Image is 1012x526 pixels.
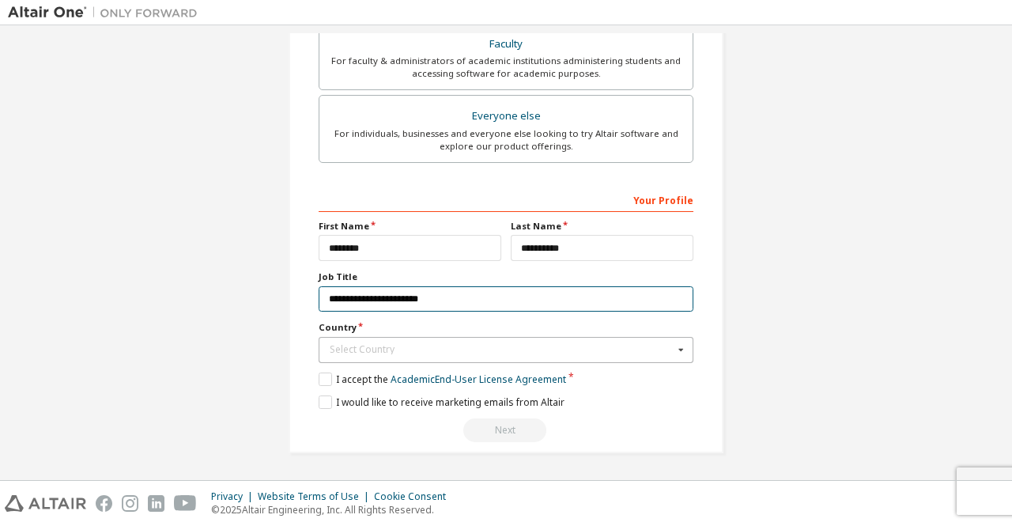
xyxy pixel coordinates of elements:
[319,321,693,334] label: Country
[391,373,566,386] a: Academic End-User License Agreement
[211,503,455,517] p: © 2025 Altair Engineering, Inc. All Rights Reserved.
[319,271,693,283] label: Job Title
[329,127,683,153] div: For individuals, businesses and everyone else looking to try Altair software and explore our prod...
[174,495,197,512] img: youtube.svg
[319,395,565,409] label: I would like to receive marketing emails from Altair
[211,490,258,503] div: Privacy
[329,55,683,80] div: For faculty & administrators of academic institutions administering students and accessing softwa...
[148,495,164,512] img: linkedin.svg
[258,490,374,503] div: Website Terms of Use
[330,345,674,354] div: Select Country
[8,5,206,21] img: Altair One
[319,418,693,442] div: Read and acccept EULA to continue
[329,105,683,127] div: Everyone else
[511,220,693,233] label: Last Name
[374,490,455,503] div: Cookie Consent
[96,495,112,512] img: facebook.svg
[122,495,138,512] img: instagram.svg
[319,187,693,212] div: Your Profile
[329,33,683,55] div: Faculty
[5,495,86,512] img: altair_logo.svg
[319,373,566,386] label: I accept the
[319,220,501,233] label: First Name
